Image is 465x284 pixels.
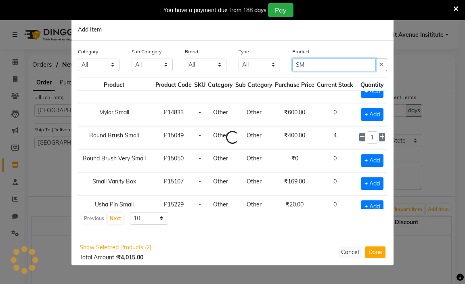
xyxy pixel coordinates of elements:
td: Other [207,126,234,149]
td: - [193,149,207,172]
button: Pay [268,3,293,17]
td: Small Vanity Box [74,172,154,195]
span: + Add [361,154,383,167]
td: ₹600.00 [274,103,316,126]
span: + Add [361,200,383,213]
td: Other [234,195,274,218]
td: 4 [316,126,354,149]
input: Search or Scan Product [292,59,376,71]
td: 0 [316,149,354,172]
td: 0 [316,172,354,195]
span: + Add [361,177,383,190]
td: Other [207,149,234,172]
th: Quantity [354,78,390,91]
td: - [193,195,207,218]
button: Cancel [338,246,362,258]
td: 0 [316,80,354,103]
label: Type [239,48,249,55]
span: Show Selected Products (2) [80,243,151,252]
div: You have a payment due from 188 days [163,6,266,15]
th: Product [74,78,154,91]
label: Category [78,48,98,55]
td: P15229 [154,195,193,218]
span: Total Amount : [80,254,143,261]
td: Round Brush Small [74,126,154,149]
td: Loreal 20 Vol Small [74,80,154,103]
td: Other [207,172,234,195]
th: SKU [193,78,207,91]
td: P15050 [154,149,193,172]
td: 0 [316,195,354,218]
b: ₹4,015.00 [117,254,143,261]
td: - [193,103,207,126]
span: + Add [361,108,383,121]
td: - [193,80,207,103]
td: ₹20.00 [274,195,316,218]
td: Other [207,195,234,218]
td: ₹400.00 [274,126,316,149]
td: Other [234,149,274,172]
td: ₹0 [274,149,316,172]
td: Other [234,103,274,126]
div: Add Item [71,19,394,41]
span: Purchase Price [275,81,314,88]
td: P15107 [154,172,193,195]
td: Other [207,80,234,103]
td: ₹325.00 [274,80,316,103]
th: Category [207,78,234,91]
td: P14584 [154,80,193,103]
span: + Add [361,85,383,98]
td: - [193,172,207,195]
td: Mylar Small [74,103,154,126]
button: Done [365,246,385,258]
th: Current Stock [316,78,354,91]
td: 0 [316,103,354,126]
td: - [193,126,207,149]
label: Sub Category [132,48,161,55]
td: Round Brush Very Small [74,149,154,172]
th: Product Code [154,78,193,91]
td: P14833 [154,103,193,126]
label: Product [292,48,310,55]
td: Other [207,103,234,126]
th: Sub Category [234,78,274,91]
td: Usha Pin Small [74,195,154,218]
td: Other [234,126,274,149]
td: Other [234,80,274,103]
button: Next [108,213,123,224]
td: P15049 [154,126,193,149]
label: Brand [185,48,198,55]
td: Other [234,172,274,195]
td: ₹169.00 [274,172,316,195]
